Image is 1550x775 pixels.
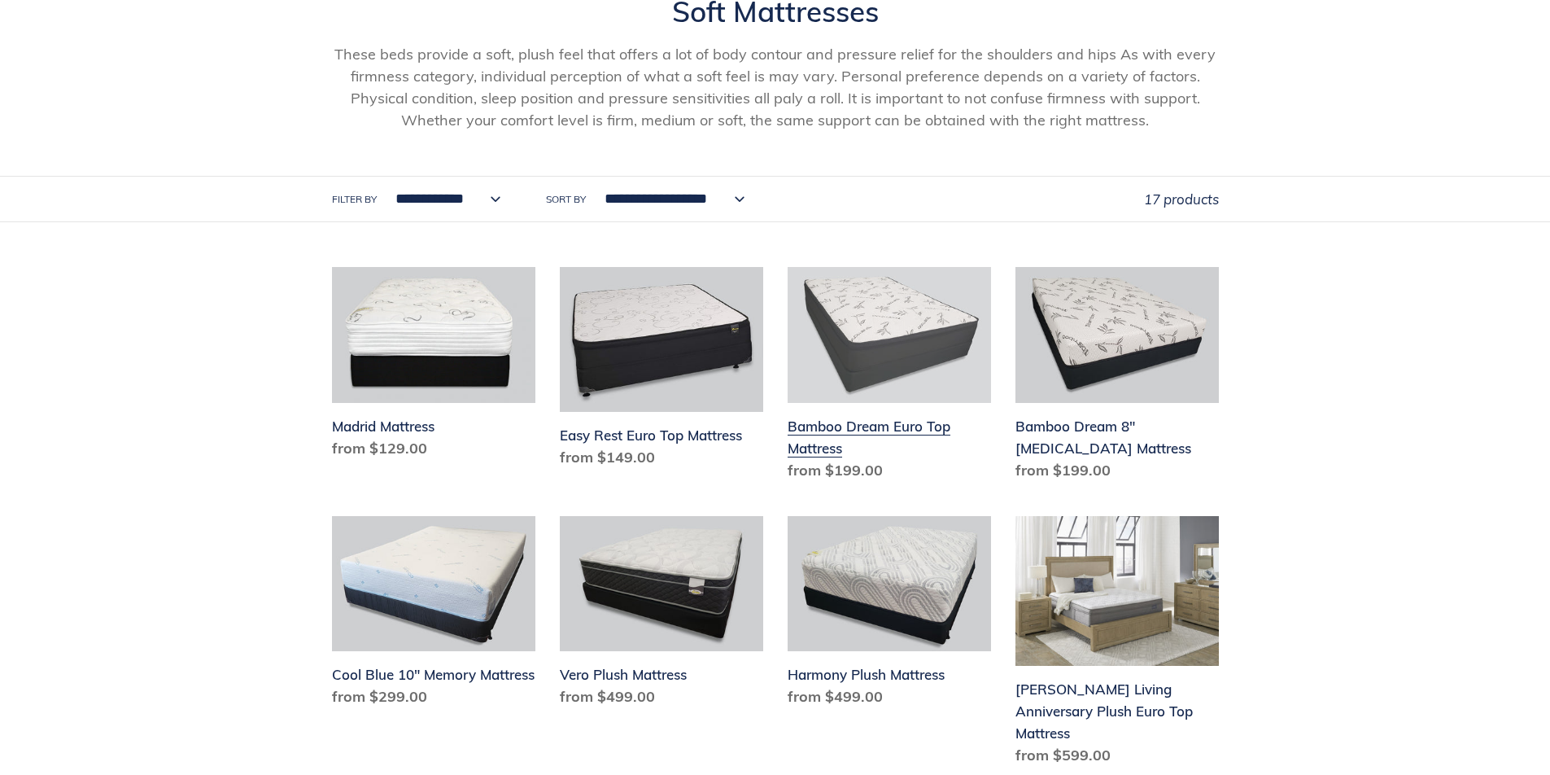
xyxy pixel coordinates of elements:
a: Bamboo Dream Euro Top Mattress [788,267,991,488]
a: Cool Blue 10" Memory Mattress [332,516,535,715]
a: Vero Plush Mattress [560,516,763,715]
a: Harmony Plush Mattress [788,516,991,715]
span: 17 products [1144,190,1219,208]
label: Sort by [546,192,586,207]
a: Madrid Mattress [332,267,535,466]
a: Bamboo Dream 8" Memory Foam Mattress [1015,267,1219,488]
span: These beds provide a soft, plush feel that offers a lot of body contour and pressure relief for t... [334,45,1216,129]
a: Scott Living Anniversary Plush Euro Top Mattress [1015,516,1219,773]
a: Easy Rest Euro Top Mattress [560,267,763,475]
label: Filter by [332,192,377,207]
